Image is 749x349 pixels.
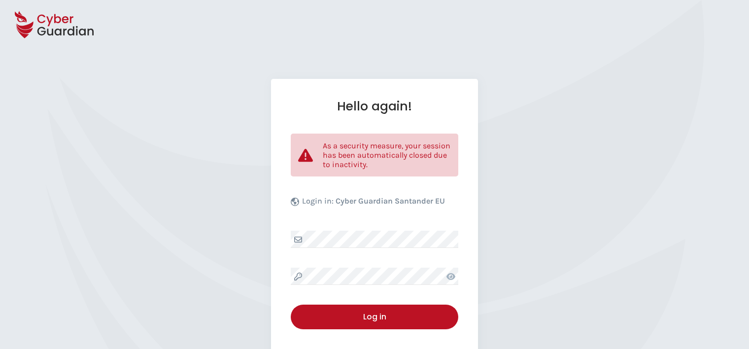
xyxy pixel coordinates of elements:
[323,141,451,169] p: As a security measure, your session has been automatically closed due to inactivity.
[302,196,445,211] p: Login in:
[291,305,458,329] button: Log in
[298,311,451,323] div: Log in
[336,196,445,206] b: Cyber Guardian Santander EU
[291,99,458,114] h1: Hello again!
